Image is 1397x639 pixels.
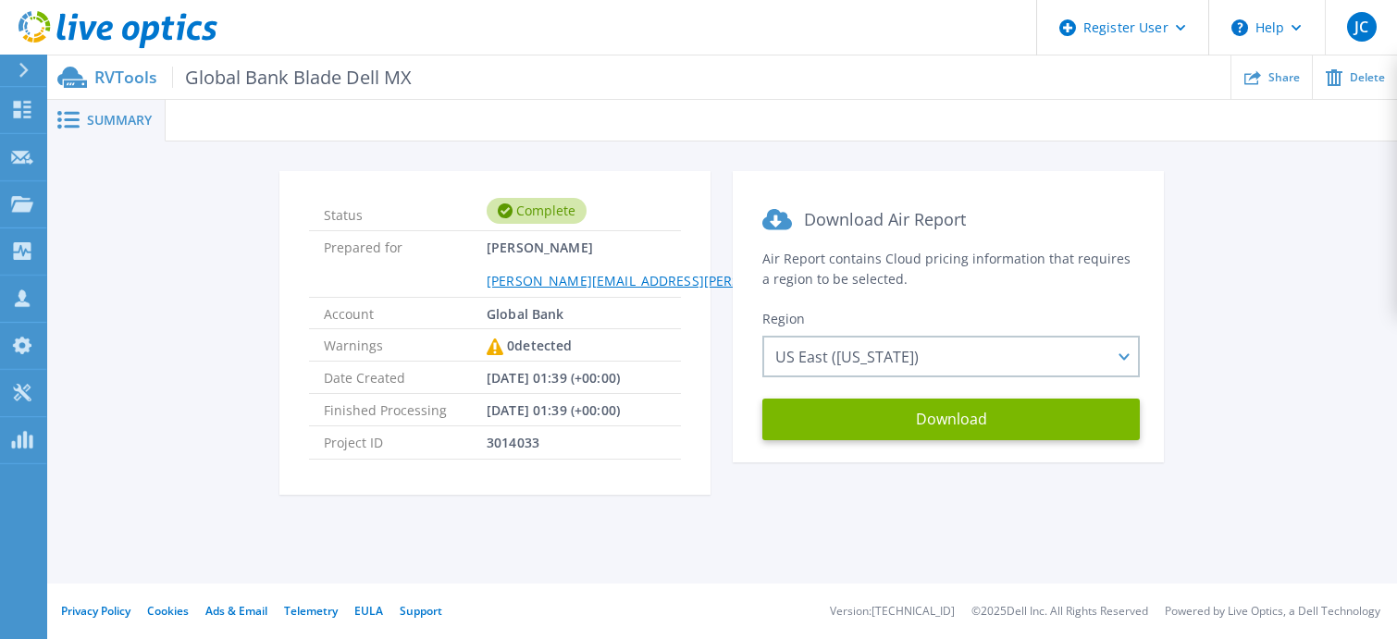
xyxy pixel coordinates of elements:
[762,250,1131,288] span: Air Report contains Cloud pricing information that requires a region to be selected.
[762,336,1140,377] div: US East ([US_STATE])
[487,298,564,328] span: Global Bank
[487,362,620,393] span: [DATE] 01:39 (+00:00)
[284,603,338,619] a: Telemetry
[324,231,487,296] span: Prepared for
[487,426,539,458] span: 3014033
[61,603,130,619] a: Privacy Policy
[762,310,805,327] span: Region
[324,298,487,328] span: Account
[147,603,189,619] a: Cookies
[830,606,955,618] li: Version: [TECHNICAL_ID]
[400,603,442,619] a: Support
[1350,72,1385,83] span: Delete
[1354,19,1368,34] span: JC
[487,329,572,363] div: 0 detected
[87,114,152,127] span: Summary
[324,362,487,393] span: Date Created
[971,606,1148,618] li: © 2025 Dell Inc. All Rights Reserved
[205,603,267,619] a: Ads & Email
[324,199,487,223] span: Status
[1268,72,1300,83] span: Share
[487,272,918,289] a: [PERSON_NAME][EMAIL_ADDRESS][PERSON_NAME][DOMAIN_NAME]
[1165,606,1380,618] li: Powered by Live Optics, a Dell Technology
[487,231,918,296] span: [PERSON_NAME]
[324,394,487,425] span: Finished Processing
[324,426,487,458] span: Project ID
[172,67,412,88] span: Global Bank Blade Dell MX
[94,67,412,88] p: RVTools
[324,329,487,361] span: Warnings
[804,208,966,230] span: Download Air Report
[762,399,1140,440] button: Download
[487,394,620,425] span: [DATE] 01:39 (+00:00)
[487,198,587,224] div: Complete
[354,603,383,619] a: EULA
